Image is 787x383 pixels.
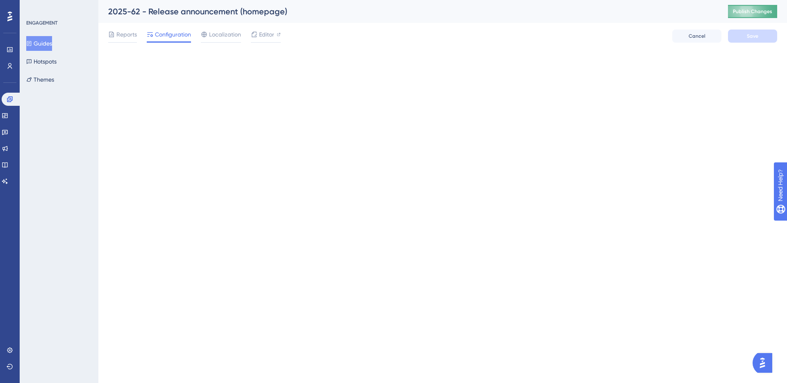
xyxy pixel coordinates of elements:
span: Editor [259,30,274,39]
iframe: UserGuiding AI Assistant Launcher [753,351,777,375]
button: Guides [26,36,52,51]
span: Publish Changes [733,8,772,15]
div: 2025-62 - Release announcement (homepage) [108,6,707,17]
span: Save [747,33,758,39]
button: Hotspots [26,54,57,69]
button: Save [728,30,777,43]
span: Localization [209,30,241,39]
span: Reports [116,30,137,39]
button: Cancel [672,30,721,43]
span: Cancel [689,33,705,39]
button: Publish Changes [728,5,777,18]
span: Need Help? [19,2,51,12]
span: Configuration [155,30,191,39]
button: Themes [26,72,54,87]
div: ENGAGEMENT [26,20,57,26]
